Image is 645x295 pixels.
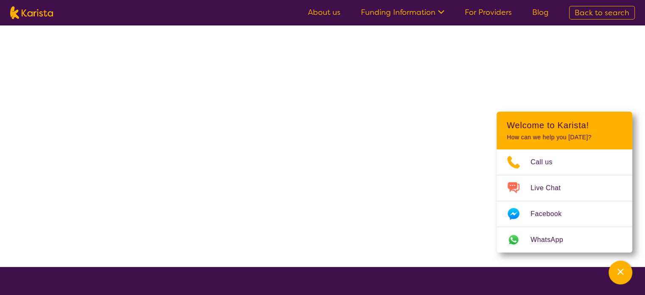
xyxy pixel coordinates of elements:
[569,6,635,20] a: Back to search
[507,134,622,141] p: How can we help you [DATE]?
[465,7,512,17] a: For Providers
[497,149,632,253] ul: Choose channel
[497,227,632,253] a: Web link opens in a new tab.
[10,6,53,19] img: Karista logo
[531,233,573,246] span: WhatsApp
[531,182,571,194] span: Live Chat
[531,208,572,220] span: Facebook
[609,261,632,284] button: Channel Menu
[361,7,444,17] a: Funding Information
[575,8,629,18] span: Back to search
[308,7,341,17] a: About us
[497,112,632,253] div: Channel Menu
[532,7,549,17] a: Blog
[531,156,563,169] span: Call us
[507,120,622,130] h2: Welcome to Karista!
